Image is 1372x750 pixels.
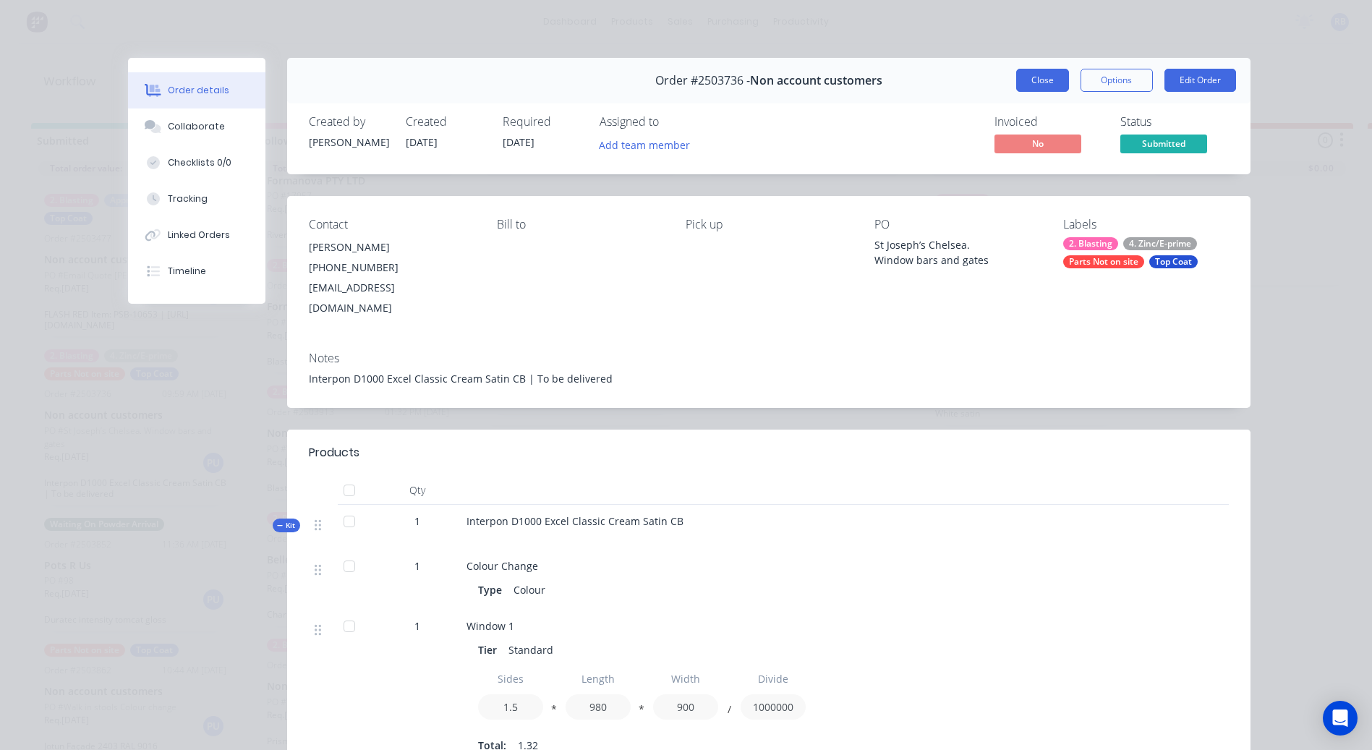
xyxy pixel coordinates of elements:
span: Window 1 [466,619,514,633]
span: No [994,135,1081,153]
button: Collaborate [128,108,265,145]
button: Add team member [600,135,698,154]
div: Qty [374,476,461,505]
span: 1 [414,618,420,634]
div: Products [309,444,359,461]
span: 1 [414,514,420,529]
div: Contact [309,218,474,231]
input: Label [741,666,806,691]
span: Kit [277,520,296,531]
span: Submitted [1120,135,1207,153]
span: Non account customers [750,74,882,88]
div: Standard [503,639,559,660]
input: Value [566,694,631,720]
div: Parts Not on site [1063,255,1144,268]
input: Value [478,694,543,720]
div: Interpon D1000 Excel Classic Cream Satin CB | To be delivered [309,371,1229,386]
button: Options [1081,69,1153,92]
div: Timeline [168,265,206,278]
div: Type [478,579,508,600]
div: Open Intercom Messenger [1323,701,1358,736]
div: Required [503,115,582,129]
div: Tier [478,639,503,660]
span: 1 [414,558,420,574]
div: Colour [508,579,551,600]
div: [PERSON_NAME] [309,237,474,257]
button: Order details [128,72,265,108]
div: [PERSON_NAME] [309,135,388,150]
div: Notes [309,351,1229,365]
div: PO [874,218,1040,231]
input: Label [653,666,718,691]
div: Bill to [497,218,662,231]
button: / [722,707,736,717]
span: Colour Change [466,559,538,573]
span: [DATE] [503,135,534,149]
button: Add team member [591,135,697,154]
div: Assigned to [600,115,744,129]
div: [PERSON_NAME][PHONE_NUMBER][EMAIL_ADDRESS][DOMAIN_NAME] [309,237,474,318]
div: [PHONE_NUMBER] [309,257,474,278]
input: Value [653,694,718,720]
button: Submitted [1120,135,1207,156]
span: [DATE] [406,135,438,149]
button: Edit Order [1164,69,1236,92]
div: Created [406,115,485,129]
span: Order #2503736 - [655,74,750,88]
span: Interpon D1000 Excel Classic Cream Satin CB [466,514,683,528]
div: Invoiced [994,115,1103,129]
div: Checklists 0/0 [168,156,231,169]
input: Label [478,666,543,691]
button: Linked Orders [128,217,265,253]
button: Timeline [128,253,265,289]
div: Top Coat [1149,255,1198,268]
div: Kit [273,519,300,532]
div: Status [1120,115,1229,129]
button: Checklists 0/0 [128,145,265,181]
div: Labels [1063,218,1229,231]
div: Created by [309,115,388,129]
input: Value [741,694,806,720]
div: St Joseph’s Chelsea. Window bars and gates [874,237,1040,268]
input: Label [566,666,631,691]
div: Pick up [686,218,851,231]
div: [EMAIL_ADDRESS][DOMAIN_NAME] [309,278,474,318]
div: 2. Blasting [1063,237,1118,250]
button: Close [1016,69,1069,92]
div: Linked Orders [168,229,230,242]
div: Order details [168,84,229,97]
button: Tracking [128,181,265,217]
div: 4. Zinc/E-prime [1123,237,1197,250]
div: Collaborate [168,120,225,133]
div: Tracking [168,192,208,205]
